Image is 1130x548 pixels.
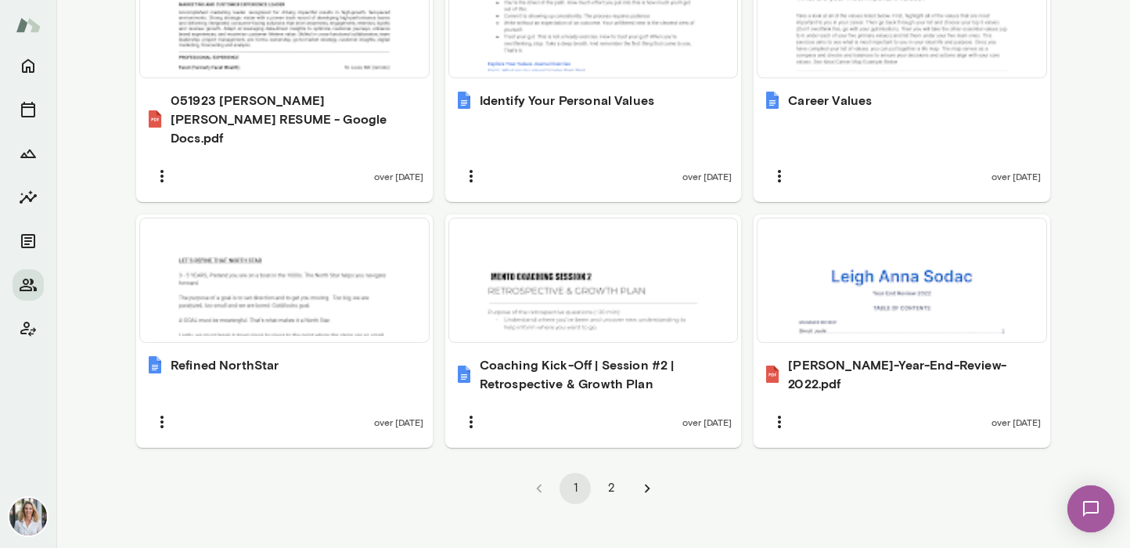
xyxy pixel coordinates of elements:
button: Go to next page [632,473,663,504]
span: over [DATE] [682,170,732,182]
button: page 1 [560,473,591,504]
h6: Identify Your Personal Values [480,91,654,110]
h6: Career Values [788,91,872,110]
button: Insights [13,182,44,213]
div: pagination [136,460,1050,504]
h6: Coaching Kick-Off | Session #2 | Retrospective & Growth Plan [480,355,732,393]
span: over [DATE] [374,170,423,182]
button: Members [13,269,44,301]
img: Leigh-Anna-Sodac-Year-End-Review-2022.pdf [763,365,782,384]
h6: Refined NorthStar [171,355,279,374]
span: over [DATE] [991,170,1041,182]
button: Client app [13,313,44,344]
img: Coaching Kick-Off | Session #2 | Retrospective & Growth Plan [455,365,473,384]
span: over [DATE] [374,416,423,428]
button: Sessions [13,94,44,125]
button: Home [13,50,44,81]
h6: 051923 [PERSON_NAME] [PERSON_NAME] RESUME - Google Docs.pdf [171,91,423,147]
nav: pagination navigation [521,473,665,504]
img: Identify Your Personal Values [455,91,473,110]
button: Documents [13,225,44,257]
img: Mento [16,10,41,40]
img: 051923 LEIGH ANNA SODAC RESUME - Google Docs.pdf [146,110,164,128]
span: over [DATE] [682,416,732,428]
button: Growth Plan [13,138,44,169]
img: Jennifer Palazzo [9,498,47,535]
button: Go to page 2 [596,473,627,504]
h6: [PERSON_NAME]-Year-End-Review-2022.pdf [788,355,1041,393]
img: Refined NorthStar [146,355,164,374]
span: over [DATE] [991,416,1041,428]
img: Career Values [763,91,782,110]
